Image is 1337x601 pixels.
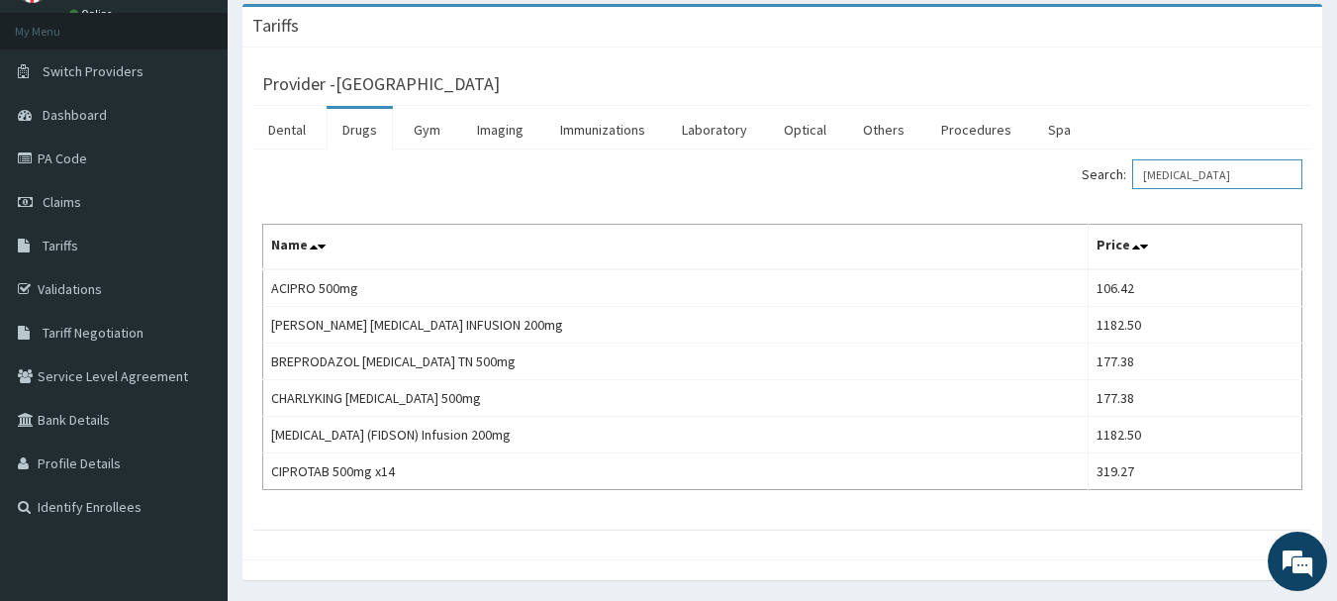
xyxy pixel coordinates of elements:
th: Name [263,225,1089,270]
input: Search: [1132,159,1302,189]
td: BREPRODAZOL [MEDICAL_DATA] TN 500mg [263,344,1089,380]
a: Immunizations [544,109,661,150]
a: Optical [768,109,842,150]
h3: Provider - [GEOGRAPHIC_DATA] [262,75,500,93]
h3: Tariffs [252,17,299,35]
span: Dashboard [43,106,107,124]
a: Dental [252,109,322,150]
td: 319.27 [1088,453,1301,490]
label: Search: [1082,159,1302,189]
span: We're online! [115,176,273,376]
td: ACIPRO 500mg [263,269,1089,307]
span: Tariff Negotiation [43,324,143,342]
div: Chat with us now [103,111,333,137]
img: d_794563401_company_1708531726252_794563401 [37,99,80,149]
textarea: Type your message and hit 'Enter' [10,395,377,464]
th: Price [1088,225,1301,270]
span: Switch Providers [43,62,143,80]
td: 1182.50 [1088,417,1301,453]
a: Procedures [925,109,1027,150]
a: Others [847,109,920,150]
a: Imaging [461,109,539,150]
td: [MEDICAL_DATA] (FIDSON) Infusion 200mg [263,417,1089,453]
span: Tariffs [43,237,78,254]
td: [PERSON_NAME] [MEDICAL_DATA] INFUSION 200mg [263,307,1089,344]
a: Laboratory [666,109,763,150]
span: Claims [43,193,81,211]
td: 177.38 [1088,344,1301,380]
td: CHARLYKING [MEDICAL_DATA] 500mg [263,380,1089,417]
td: 106.42 [1088,269,1301,307]
a: Drugs [327,109,393,150]
div: Minimize live chat window [325,10,372,57]
td: CIPROTAB 500mg x14 [263,453,1089,490]
td: 1182.50 [1088,307,1301,344]
td: 177.38 [1088,380,1301,417]
a: Gym [398,109,456,150]
a: Online [69,7,117,21]
a: Spa [1032,109,1087,150]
